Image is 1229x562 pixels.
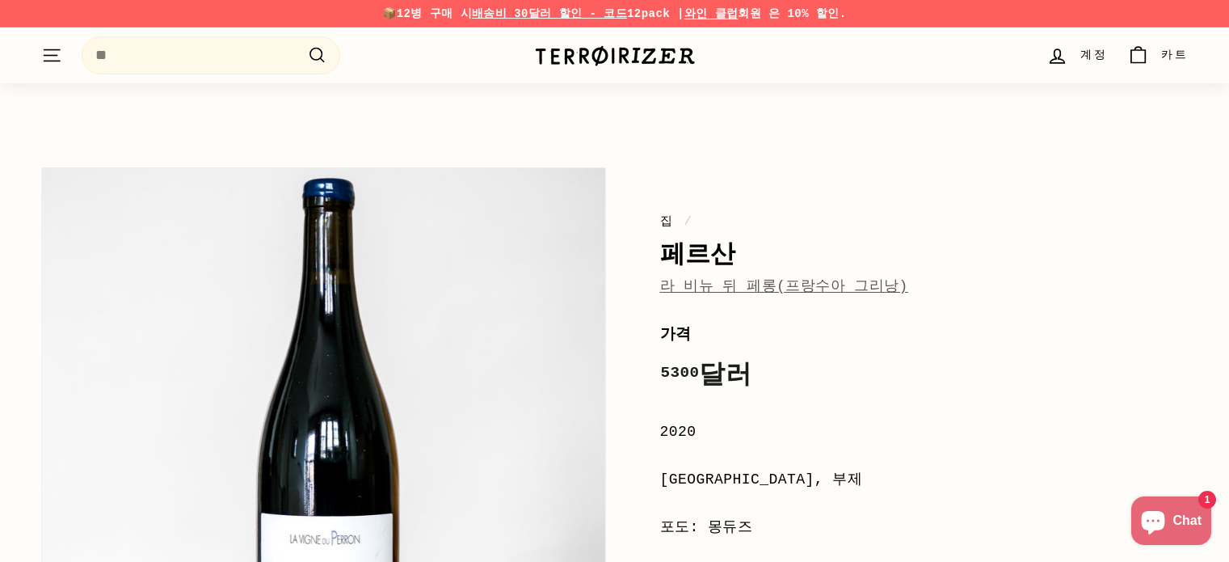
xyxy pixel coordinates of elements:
a: 라 비뉴 뒤 페롱(프랑수아 그리낭) [660,278,908,294]
font: . [840,7,847,20]
font: 12병 구매 시 [397,7,472,20]
a: 와인 클럽 [684,7,739,20]
a: 집 [660,214,672,229]
font: [GEOGRAPHIC_DATA], 부제 [660,471,863,488]
font: 계정 [1080,49,1108,61]
inbox-online-store-chat: Shopify 온라인 스토어 채팅 [1126,497,1216,549]
font: 5300 [661,364,700,382]
font: 배송비 30달러 할인 - 코드 [472,7,627,20]
a: 카트 [1117,32,1198,79]
font: 포도: 몽듀즈 [660,519,753,535]
font: 가격 [660,326,692,344]
font: 카트 [1161,49,1189,61]
a: 계정 [1037,32,1117,79]
font: 📦 [382,7,396,20]
font: 회원 은 10% 할인 [738,7,839,20]
font: 페르산 [660,238,735,268]
font: 달러 [699,361,751,391]
font: 12pack | [627,7,684,20]
font: / [684,214,692,229]
nav: 빵가루 [660,212,1189,231]
font: 2020 [660,424,697,440]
